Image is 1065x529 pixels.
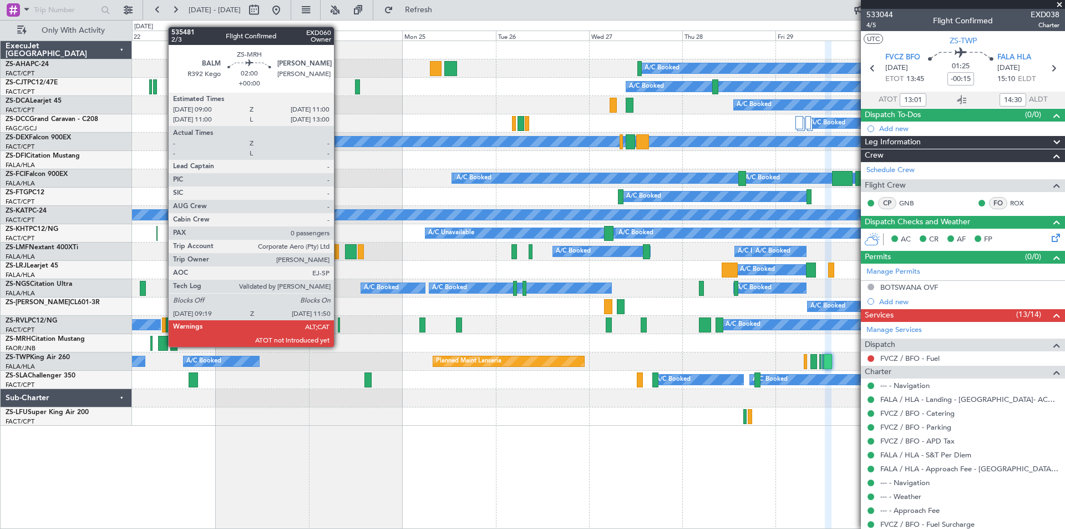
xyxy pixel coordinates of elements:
button: UTC [864,34,883,44]
a: FVCZ / BFO - Parking [880,422,951,432]
span: Only With Activity [29,27,117,34]
div: A/C Booked [457,170,491,187]
a: ZS-MRHCitation Mustang [6,336,85,342]
span: ZS-DCA [6,98,30,104]
div: A/C Booked [737,97,772,113]
div: A/C Booked [645,60,679,77]
div: CP [878,197,896,209]
span: Refresh [395,6,442,14]
span: ZS-TWP [6,354,30,361]
div: A/C Booked [753,371,788,388]
span: Services [865,309,894,322]
span: 13:45 [906,74,924,85]
span: Charter [1031,21,1059,30]
span: ZS-FTG [6,189,28,196]
a: FALA / HLA - S&T Per Diem [880,450,971,460]
span: [DATE] - [DATE] [189,5,241,15]
div: FO [989,197,1007,209]
div: Flight Confirmed [933,15,993,27]
a: ZS-LFUSuper King Air 200 [6,409,89,416]
a: FVCZ / BFO - Fuel Surcharge [880,520,975,529]
div: A/C Booked [656,371,691,388]
span: 533044 [866,9,893,21]
a: ZS-KHTPC12/NG [6,226,58,233]
a: FALA/HLA [6,179,35,188]
a: Schedule Crew [866,165,915,176]
a: ZS-DCCGrand Caravan - C208 [6,116,98,123]
span: ZS-SLA [6,372,28,379]
span: EXD038 [1031,9,1059,21]
span: ZS-DEX [6,134,29,141]
span: Dispatch To-Dos [865,109,921,122]
span: ZS-KHT [6,226,29,233]
a: FACT/CPT [6,198,34,206]
span: ZS-AHA [6,61,31,68]
span: FP [984,234,992,245]
span: Leg Information [865,136,921,149]
span: CR [929,234,939,245]
span: Dispatch Checks and Weather [865,216,970,229]
a: ZS-SLAChallenger 350 [6,372,75,379]
input: --:-- [1000,93,1026,107]
div: Add new [879,297,1059,306]
span: (0/0) [1025,109,1041,120]
span: ZS-TWP [950,35,977,47]
span: [DATE] [885,63,908,74]
span: ZS-DCC [6,116,29,123]
a: FACT/CPT [6,381,34,389]
span: ZS-FCI [6,171,26,178]
a: FACT/CPT [6,326,34,334]
a: FACT/CPT [6,216,34,224]
a: FACT/CPT [6,417,34,426]
div: A/C Booked [556,243,591,260]
div: A/C Booked [810,298,845,315]
div: A/C Booked [629,78,664,95]
div: A/C Booked [618,225,653,241]
div: A/C Booked [186,353,221,370]
a: FVCZ / BFO - APD Tax [880,436,955,446]
a: ZS-KATPC-24 [6,208,47,214]
a: ZS-[PERSON_NAME]CL601-3R [6,299,100,306]
a: ROX [1010,198,1035,208]
div: A/C Booked [738,243,773,260]
span: [DATE] [997,63,1020,74]
span: ZS-MRH [6,336,31,342]
a: FVCZ / BFO - Catering [880,409,955,418]
span: Crew [865,149,884,162]
div: Tue 26 [496,31,589,41]
span: ZS-CJT [6,79,27,86]
span: AC [901,234,911,245]
div: Fri 29 [775,31,869,41]
a: ZS-TWPKing Air 260 [6,354,70,361]
span: (13/14) [1016,309,1041,320]
div: A/C Booked [737,280,772,296]
a: --- - Navigation [880,381,930,390]
a: ZS-LRJLearjet 45 [6,263,58,269]
span: AF [957,234,966,245]
div: Mon 25 [402,31,495,41]
div: A/C Booked [740,261,775,278]
span: ETOT [885,74,904,85]
span: Permits [865,251,891,264]
div: Planned Maint Lanseria [436,353,501,370]
span: ELDT [1018,74,1036,85]
a: FALA/HLA [6,289,35,298]
div: [DATE] [134,22,153,32]
div: Sun 24 [309,31,402,41]
a: ZS-RVLPC12/NG [6,318,57,324]
div: A/C Booked [745,170,780,187]
span: Flight Crew [865,179,906,192]
a: ZS-FCIFalcon 900EX [6,171,68,178]
a: --- - Navigation [880,478,930,487]
div: A/C Booked [432,280,467,296]
span: ZS-LRJ [6,263,27,269]
a: FALA/HLA [6,362,35,371]
a: FVCZ / BFO - Fuel [880,354,940,363]
div: BOTSWANA OVF [880,283,938,292]
span: 01:25 [952,61,970,72]
span: FVCZ BFO [885,52,920,63]
a: GNB [899,198,924,208]
a: ZS-AHAPC-24 [6,61,49,68]
div: A/C Booked [268,133,303,150]
a: FALA/HLA [6,161,35,169]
